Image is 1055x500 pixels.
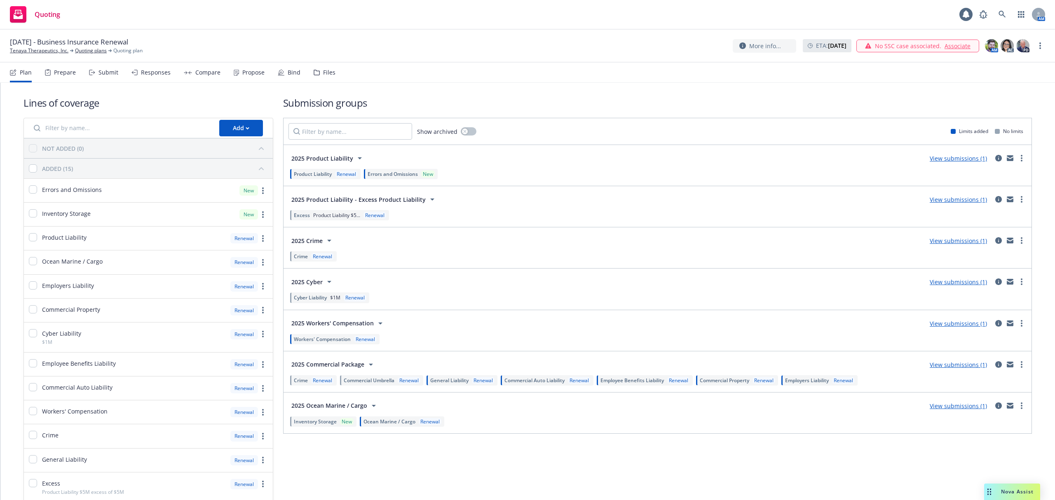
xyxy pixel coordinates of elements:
[258,186,268,196] a: more
[1005,153,1015,163] a: mail
[1005,318,1015,328] a: mail
[42,233,87,242] span: Product Liability
[98,69,118,76] div: Submit
[994,236,1003,245] a: circleInformation
[430,377,469,384] span: General Liability
[42,479,60,488] span: Excess
[291,278,323,286] span: 2025 Cyber
[994,401,1003,411] a: circleInformation
[258,281,268,291] a: more
[42,339,52,346] span: $1M
[239,185,258,196] div: New
[42,164,73,173] div: ADDED (15)
[113,47,143,54] span: Quoting plan
[600,377,664,384] span: Employee Benefits Liability
[29,120,214,136] input: Filter by name...
[258,305,268,315] a: more
[42,359,116,368] span: Employee Benefits Liability
[42,383,113,392] span: Commercial Auto Liability
[1001,39,1014,52] img: photo
[994,6,1010,23] a: Search
[951,128,988,135] div: Limits added
[288,232,337,249] button: 2025 Crime
[1005,194,1015,204] a: mail
[344,377,394,384] span: Commercial Umbrella
[398,377,420,384] div: Renewal
[344,294,366,301] div: Renewal
[288,150,368,166] button: 2025 Product Liability
[313,212,360,219] span: Product Liability $5...
[42,407,108,416] span: Workers' Compensation
[816,41,846,50] span: ETA :
[294,377,308,384] span: Crime
[1005,277,1015,287] a: mail
[311,377,334,384] div: Renewal
[753,377,775,384] div: Renewal
[504,377,565,384] span: Commercial Auto Liability
[20,69,32,76] div: Plan
[994,153,1003,163] a: circleInformation
[54,69,76,76] div: Prepare
[875,42,941,50] span: No SSC case associated.
[10,47,68,54] a: Tenaya Therapeutics, Inc.
[258,257,268,267] a: more
[230,359,258,369] div: Renewal
[230,431,258,441] div: Renewal
[288,191,440,208] button: 2025 Product Liability - Excess Product Liability
[749,42,781,50] span: More info...
[42,329,81,338] span: Cyber Liability
[1017,153,1027,163] a: more
[1005,401,1015,411] a: mail
[330,294,340,301] span: $1M
[294,253,308,260] span: Crime
[294,212,310,219] span: Excess
[230,233,258,243] div: Renewal
[323,69,335,76] div: Files
[984,484,994,500] div: Drag to move
[700,377,749,384] span: Commercial Property
[42,455,87,464] span: General Liability
[363,418,415,425] span: Ocean Marine / Cargo
[291,195,426,204] span: 2025 Product Liability - Excess Product Liability
[283,96,1032,110] h1: Submission groups
[219,120,263,136] button: Add
[340,418,354,425] div: New
[291,360,364,369] span: 2025 Commercial Package
[230,479,258,489] div: Renewal
[1005,236,1015,245] a: mail
[1017,194,1027,204] a: more
[733,39,796,53] button: More info...
[230,305,258,315] div: Renewal
[419,418,441,425] div: Renewal
[568,377,591,384] div: Renewal
[258,407,268,417] a: more
[288,273,337,290] button: 2025 Cyber
[667,377,690,384] div: Renewal
[421,171,435,178] div: New
[42,281,94,290] span: Employers Liability
[930,237,987,245] a: View submissions (1)
[354,336,377,343] div: Renewal
[994,360,1003,369] a: circleInformation
[75,47,107,54] a: Quoting plans
[288,397,382,414] button: 2025 Ocean Marine / Cargo
[1017,318,1027,328] a: more
[785,377,829,384] span: Employers Liability
[985,39,998,52] img: photo
[975,6,992,23] a: Report a Bug
[42,305,100,314] span: Commercial Property
[141,69,171,76] div: Responses
[930,278,987,286] a: View submissions (1)
[1017,360,1027,369] a: more
[291,154,353,163] span: 2025 Product Liability
[1035,41,1045,51] a: more
[1013,6,1029,23] a: Switch app
[930,196,987,203] a: View submissions (1)
[294,418,337,425] span: Inventory Storage
[258,234,268,243] a: more
[23,96,273,110] h1: Lines of coverage
[258,383,268,393] a: more
[417,127,457,136] span: Show archived
[1005,360,1015,369] a: mail
[294,294,327,301] span: Cyber Liability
